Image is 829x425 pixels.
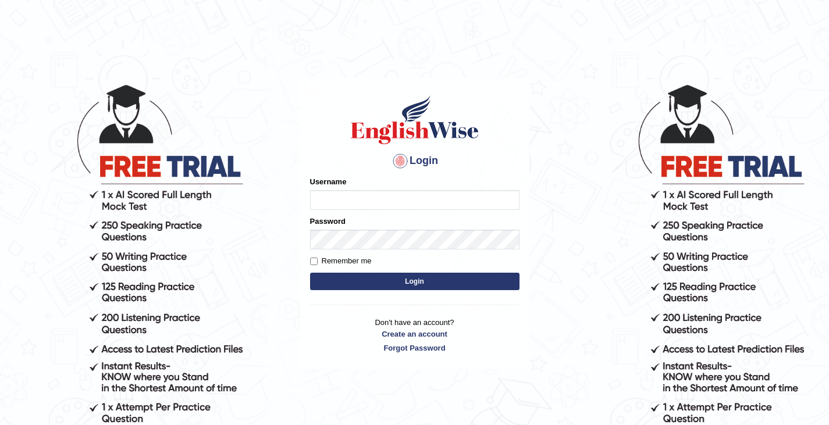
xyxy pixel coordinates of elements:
[310,255,372,267] label: Remember me
[348,94,481,146] img: Logo of English Wise sign in for intelligent practice with AI
[310,317,520,353] p: Don't have an account?
[310,273,520,290] button: Login
[310,176,347,187] label: Username
[310,216,346,227] label: Password
[310,152,520,170] h4: Login
[310,342,520,353] a: Forgot Password
[310,258,318,265] input: Remember me
[310,328,520,340] a: Create an account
